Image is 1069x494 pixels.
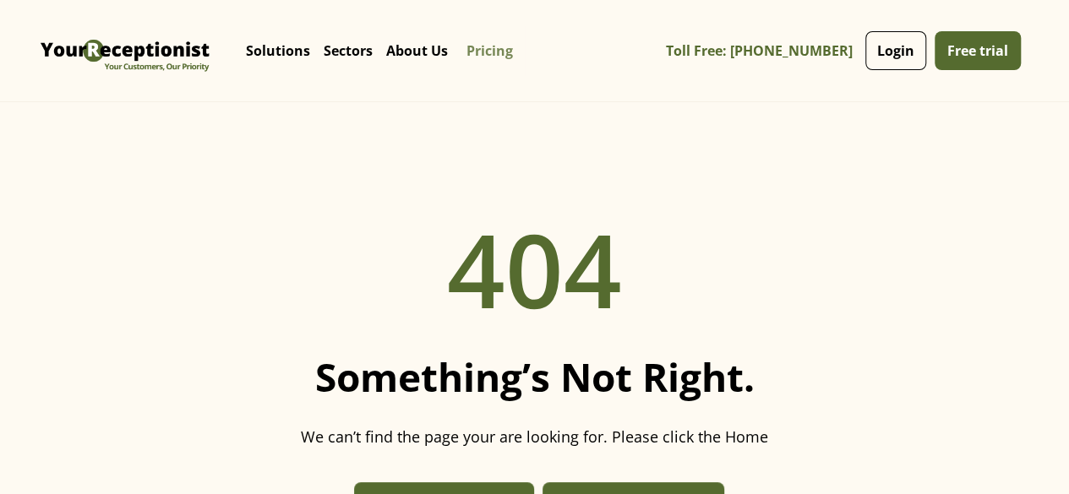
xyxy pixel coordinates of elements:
iframe: Chat Widget [984,413,1069,494]
p: Sectors [324,42,373,59]
div: Sectors [317,17,379,84]
div: About Us [379,17,455,84]
a: Free trial [935,31,1021,70]
img: Virtual Receptionist - Answering Service - Call and Live Chat Receptionist - Virtual Receptionist... [36,13,214,89]
div: Solutions [239,17,317,84]
p: Solutions [246,42,310,59]
a: Pricing [455,25,525,76]
a: Toll Free: [PHONE_NUMBER] [666,32,861,70]
p: About Us [386,42,448,59]
a: Login [865,31,926,70]
a: home [36,13,214,89]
